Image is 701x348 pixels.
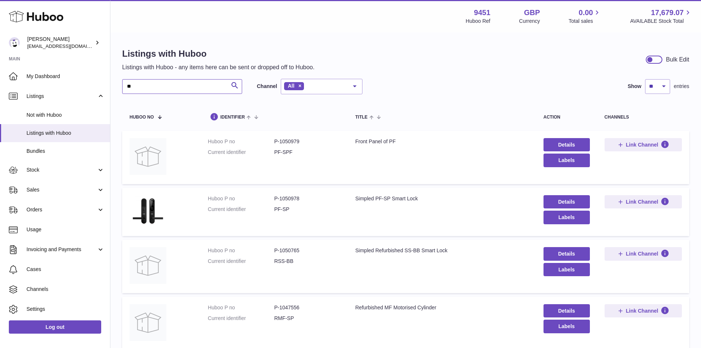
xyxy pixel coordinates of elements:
[26,112,105,119] span: Not with Huboo
[130,304,166,341] img: Refurbished MF Motorised Cylinder
[544,320,590,333] button: Labels
[605,115,682,120] div: channels
[26,73,105,80] span: My Dashboard
[208,195,274,202] dt: Huboo P no
[666,56,689,64] div: Bulk Edit
[274,315,340,322] dd: RMF-SP
[524,8,540,18] strong: GBP
[544,195,590,208] a: Details
[628,83,641,90] label: Show
[27,36,93,50] div: [PERSON_NAME]
[26,186,97,193] span: Sales
[274,138,340,145] dd: P-1050979
[26,130,105,137] span: Listings with Huboo
[257,83,277,90] label: Channel
[274,149,340,156] dd: PF-SPF
[122,48,315,60] h1: Listings with Huboo
[130,247,166,284] img: Simpled Refurbished SS-BB Smart Lock
[26,206,97,213] span: Orders
[674,83,689,90] span: entries
[355,247,528,254] div: Simpled Refurbished SS-BB Smart Lock
[569,18,601,25] span: Total sales
[26,266,105,273] span: Cases
[122,63,315,71] p: Listings with Huboo - any items here can be sent or dropped off to Huboo.
[208,247,274,254] dt: Huboo P no
[130,115,154,120] span: Huboo no
[605,304,682,317] button: Link Channel
[208,149,274,156] dt: Current identifier
[630,18,692,25] span: AVAILABLE Stock Total
[626,141,658,148] span: Link Channel
[630,8,692,25] a: 17,679.07 AVAILABLE Stock Total
[26,166,97,173] span: Stock
[274,304,340,311] dd: P-1047556
[544,247,590,260] a: Details
[26,93,97,100] span: Listings
[466,18,491,25] div: Huboo Ref
[220,115,245,120] span: identifier
[274,206,340,213] dd: PF-SP
[569,8,601,25] a: 0.00 Total sales
[605,195,682,208] button: Link Channel
[605,247,682,260] button: Link Channel
[27,43,108,49] span: [EMAIL_ADDRESS][DOMAIN_NAME]
[274,247,340,254] dd: P-1050765
[130,195,166,227] img: Simpled PF-SP Smart Lock
[626,307,658,314] span: Link Channel
[579,8,593,18] span: 0.00
[355,304,528,311] div: Refurbished MF Motorised Cylinder
[355,115,367,120] span: title
[9,37,20,48] img: internalAdmin-9451@internal.huboo.com
[26,148,105,155] span: Bundles
[544,138,590,151] a: Details
[208,315,274,322] dt: Current identifier
[26,306,105,313] span: Settings
[544,211,590,224] button: Labels
[651,8,684,18] span: 17,679.07
[544,115,590,120] div: action
[626,198,658,205] span: Link Channel
[26,226,105,233] span: Usage
[208,206,274,213] dt: Current identifier
[519,18,540,25] div: Currency
[208,138,274,145] dt: Huboo P no
[544,304,590,317] a: Details
[355,138,528,145] div: Front Panel of PF
[288,83,294,89] span: All
[208,304,274,311] dt: Huboo P no
[26,286,105,293] span: Channels
[26,246,97,253] span: Invoicing and Payments
[274,195,340,202] dd: P-1050978
[544,154,590,167] button: Labels
[626,250,658,257] span: Link Channel
[208,258,274,265] dt: Current identifier
[474,8,491,18] strong: 9451
[355,195,528,202] div: Simpled PF-SP Smart Lock
[605,138,682,151] button: Link Channel
[130,138,166,175] img: Front Panel of PF
[9,320,101,334] a: Log out
[274,258,340,265] dd: RSS-BB
[544,263,590,276] button: Labels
